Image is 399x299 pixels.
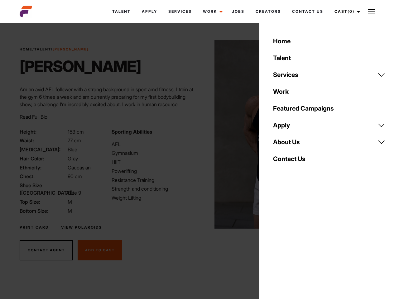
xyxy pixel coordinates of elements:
[20,86,196,145] p: Am an avid AFL follower with a strong background in sport amd fitness, I train at the gym 6 times...
[112,149,196,157] li: Gymnasium
[20,182,66,197] span: Shoe Size ([GEOGRAPHIC_DATA]):
[269,50,389,66] a: Talent
[269,134,389,150] a: About Us
[269,66,389,83] a: Services
[20,240,73,261] button: Contact Agent
[112,129,152,135] strong: Sporting Abilities
[53,47,89,51] strong: [PERSON_NAME]
[20,137,66,144] span: Waist:
[20,47,32,51] a: Home
[20,164,66,171] span: Ethnicity:
[20,113,47,121] button: Read Full Bio
[20,146,66,153] span: [MEDICAL_DATA]:
[68,146,77,153] span: Blue
[78,240,122,261] button: Add To Cast
[20,5,32,18] img: cropped-aefm-brand-fav-22-square.png
[68,190,81,196] span: Size 9
[20,57,141,76] h1: [PERSON_NAME]
[112,167,196,175] li: Powerlifting
[68,129,84,135] span: 153 cm
[68,173,82,179] span: 90 cm
[269,100,389,117] a: Featured Campaigns
[269,150,389,167] a: Contact Us
[197,3,226,20] a: Work
[20,47,89,52] span: / /
[112,185,196,192] li: Strength and conditioning
[107,3,136,20] a: Talent
[20,198,66,206] span: Top Size:
[68,208,72,214] span: M
[112,158,196,166] li: HIIT
[250,3,286,20] a: Creators
[226,3,250,20] a: Jobs
[68,164,91,171] span: Caucasian
[368,8,375,16] img: Burger icon
[34,47,51,51] a: Talent
[20,114,47,120] span: Read Full Bio
[68,137,81,144] span: 77 cm
[329,3,364,20] a: Cast(0)
[20,225,49,230] a: Print Card
[20,155,66,162] span: Hair Color:
[348,9,354,14] span: (0)
[68,155,78,162] span: Gray
[20,207,66,215] span: Bottom Size:
[286,3,329,20] a: Contact Us
[136,3,163,20] a: Apply
[20,128,66,135] span: Height:
[269,83,389,100] a: Work
[112,176,196,184] li: Resistance Training
[163,3,197,20] a: Services
[20,173,66,180] span: Chest:
[269,33,389,50] a: Home
[112,140,196,148] li: AFL
[85,248,115,252] span: Add To Cast
[68,199,72,205] span: M
[61,225,102,230] a: View Polaroids
[112,194,196,202] li: Weight Lifting
[269,117,389,134] a: Apply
